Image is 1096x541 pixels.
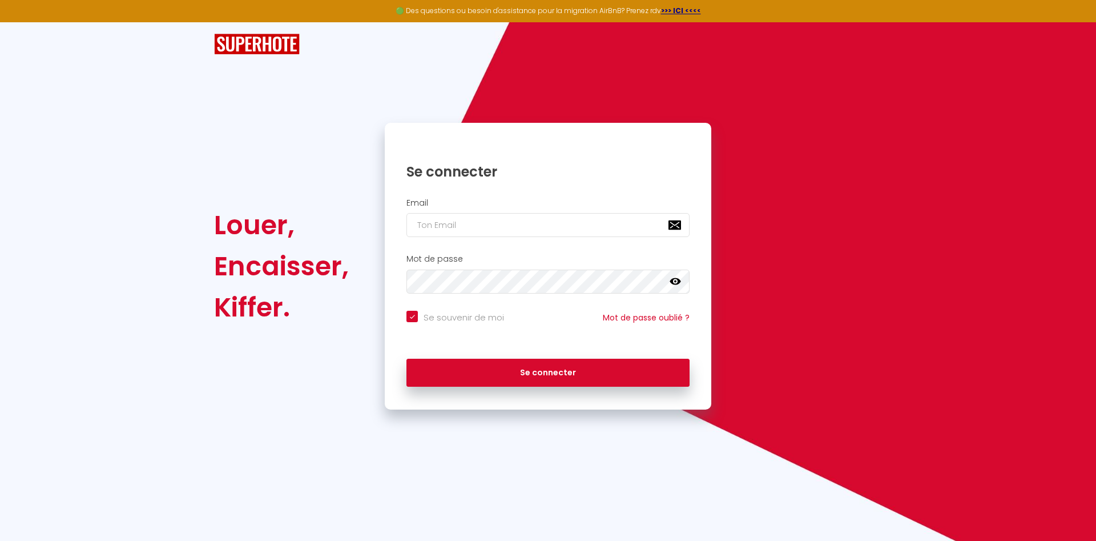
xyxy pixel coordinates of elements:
[214,205,349,246] div: Louer,
[406,198,690,208] h2: Email
[661,6,701,15] a: >>> ICI <<<<
[406,254,690,264] h2: Mot de passe
[214,34,300,55] img: SuperHote logo
[406,359,690,387] button: Se connecter
[214,287,349,328] div: Kiffer.
[603,312,690,323] a: Mot de passe oublié ?
[214,246,349,287] div: Encaisser,
[406,163,690,181] h1: Se connecter
[406,213,690,237] input: Ton Email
